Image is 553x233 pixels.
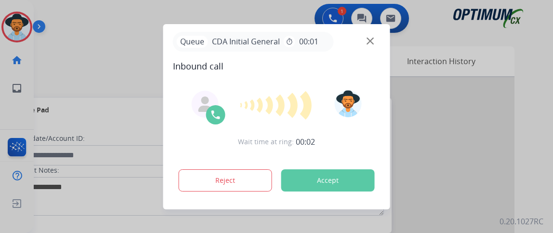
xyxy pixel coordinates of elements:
[367,37,374,44] img: close-button
[296,136,315,148] span: 00:02
[210,109,222,121] img: call-icon
[281,169,375,192] button: Accept
[208,36,284,47] span: CDA Initial General
[238,137,294,147] span: Wait time at ring:
[286,38,293,45] mat-icon: timer
[197,96,213,112] img: agent-avatar
[179,169,272,192] button: Reject
[299,36,318,47] span: 00:01
[177,36,208,48] p: Queue
[334,90,361,117] img: avatar
[500,216,543,227] p: 0.20.1027RC
[173,59,381,73] span: Inbound call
